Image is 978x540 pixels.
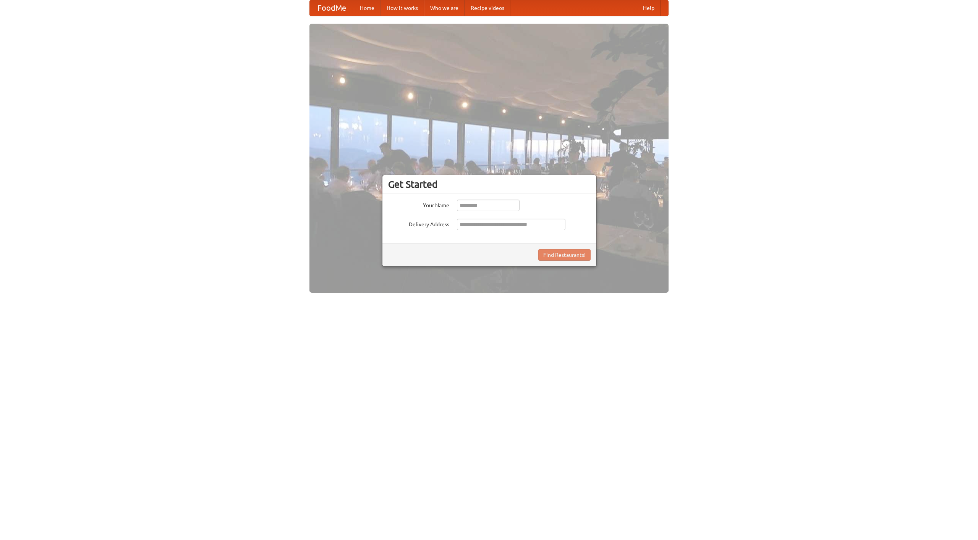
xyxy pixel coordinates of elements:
button: Find Restaurants! [538,249,591,261]
a: How it works [381,0,424,16]
h3: Get Started [388,179,591,190]
a: Home [354,0,381,16]
a: Help [637,0,661,16]
a: Who we are [424,0,465,16]
a: Recipe videos [465,0,510,16]
a: FoodMe [310,0,354,16]
label: Delivery Address [388,219,449,228]
label: Your Name [388,200,449,209]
